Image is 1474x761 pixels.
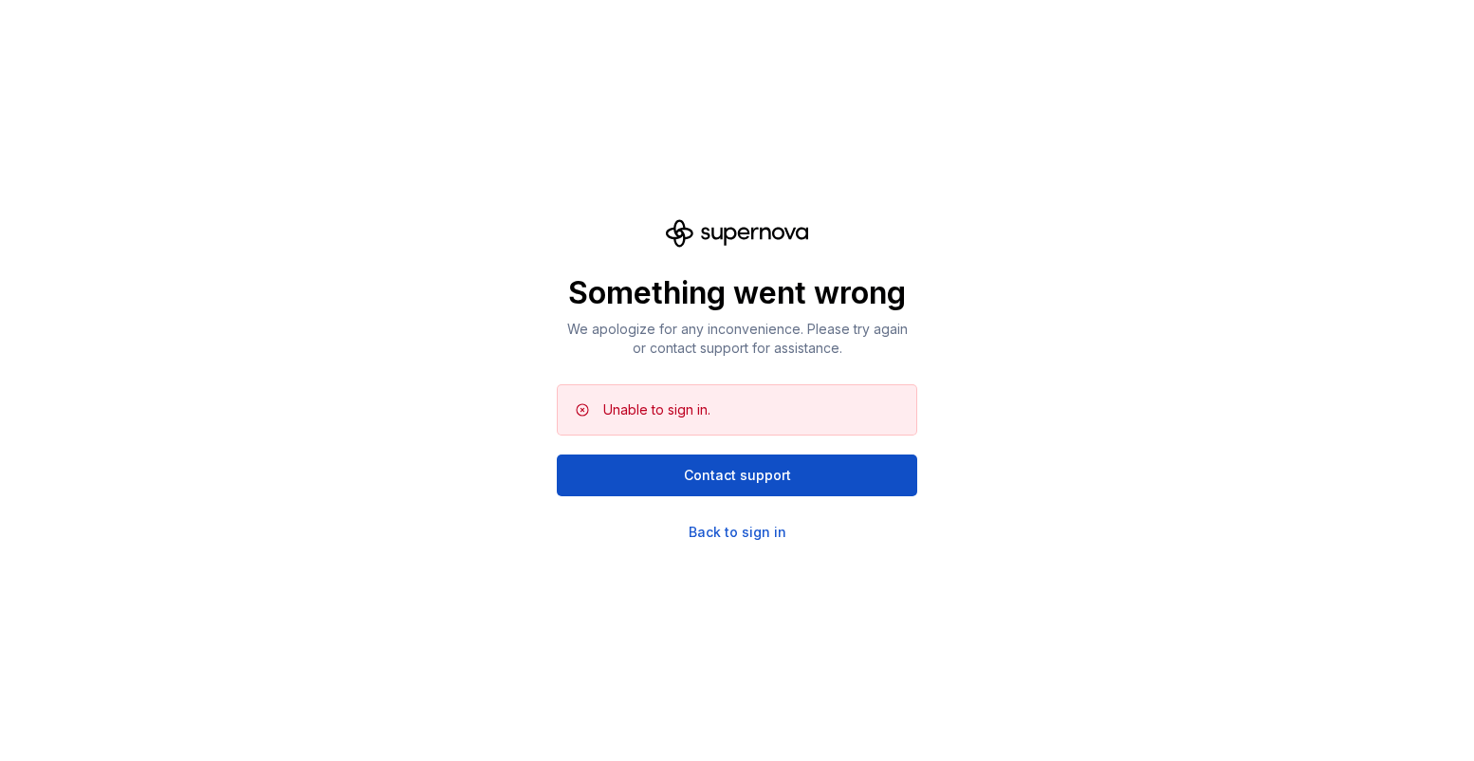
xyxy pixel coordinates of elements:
button: Contact support [557,455,917,496]
div: Unable to sign in. [603,400,710,419]
span: Contact support [684,466,791,485]
p: We apologize for any inconvenience. Please try again or contact support for assistance. [557,320,917,358]
p: Something went wrong [557,274,917,312]
a: Back to sign in [689,523,786,542]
